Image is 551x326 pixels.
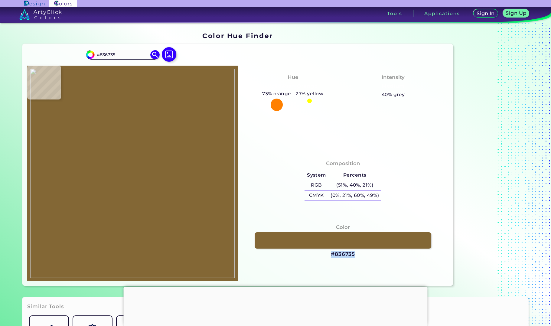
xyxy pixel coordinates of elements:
[478,11,494,16] h5: Sign In
[507,11,526,15] h5: Sign Up
[382,73,405,82] h4: Intensity
[305,170,328,180] h5: System
[30,69,235,278] img: 1a3cac17-1c7d-43ff-b7d4-15514eb7b54b
[95,51,151,59] input: type color..
[504,10,528,17] a: Sign Up
[265,83,320,90] h3: Yellowish Orange
[260,90,293,98] h5: 73% orange
[162,47,176,62] img: icon picture
[424,11,460,16] h3: Applications
[294,90,326,98] h5: 27% yellow
[328,170,381,180] h5: Percents
[202,31,273,40] h1: Color Hue Finder
[24,1,44,6] img: ArtyClick Design logo
[305,191,328,200] h5: CMYK
[331,251,355,258] h3: #836735
[124,287,428,324] iframe: Advertisement
[288,73,298,82] h4: Hue
[150,50,159,59] img: icon search
[326,159,360,168] h4: Composition
[305,180,328,190] h5: RGB
[474,10,497,17] a: Sign In
[387,11,402,16] h3: Tools
[328,180,381,190] h5: (51%, 40%, 21%)
[336,223,350,232] h4: Color
[379,83,407,90] h3: Medium
[27,303,64,310] h3: Similar Tools
[382,91,405,99] h5: 40% grey
[328,191,381,200] h5: (0%, 21%, 60%, 49%)
[455,30,531,288] iframe: Advertisement
[19,9,62,20] img: logo_artyclick_colors_white.svg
